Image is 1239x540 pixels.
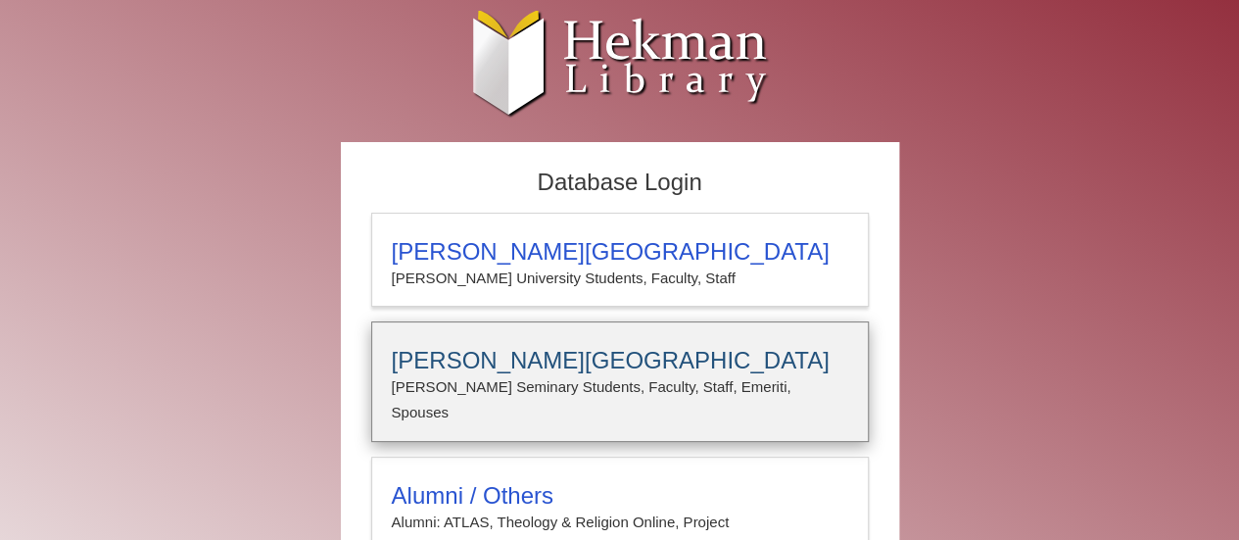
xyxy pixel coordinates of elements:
[371,321,869,442] a: [PERSON_NAME][GEOGRAPHIC_DATA][PERSON_NAME] Seminary Students, Faculty, Staff, Emeriti, Spouses
[361,163,879,203] h2: Database Login
[392,482,848,510] h3: Alumni / Others
[392,266,848,291] p: [PERSON_NAME] University Students, Faculty, Staff
[371,213,869,307] a: [PERSON_NAME][GEOGRAPHIC_DATA][PERSON_NAME] University Students, Faculty, Staff
[392,238,848,266] h3: [PERSON_NAME][GEOGRAPHIC_DATA]
[392,347,848,374] h3: [PERSON_NAME][GEOGRAPHIC_DATA]
[392,374,848,426] p: [PERSON_NAME] Seminary Students, Faculty, Staff, Emeriti, Spouses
